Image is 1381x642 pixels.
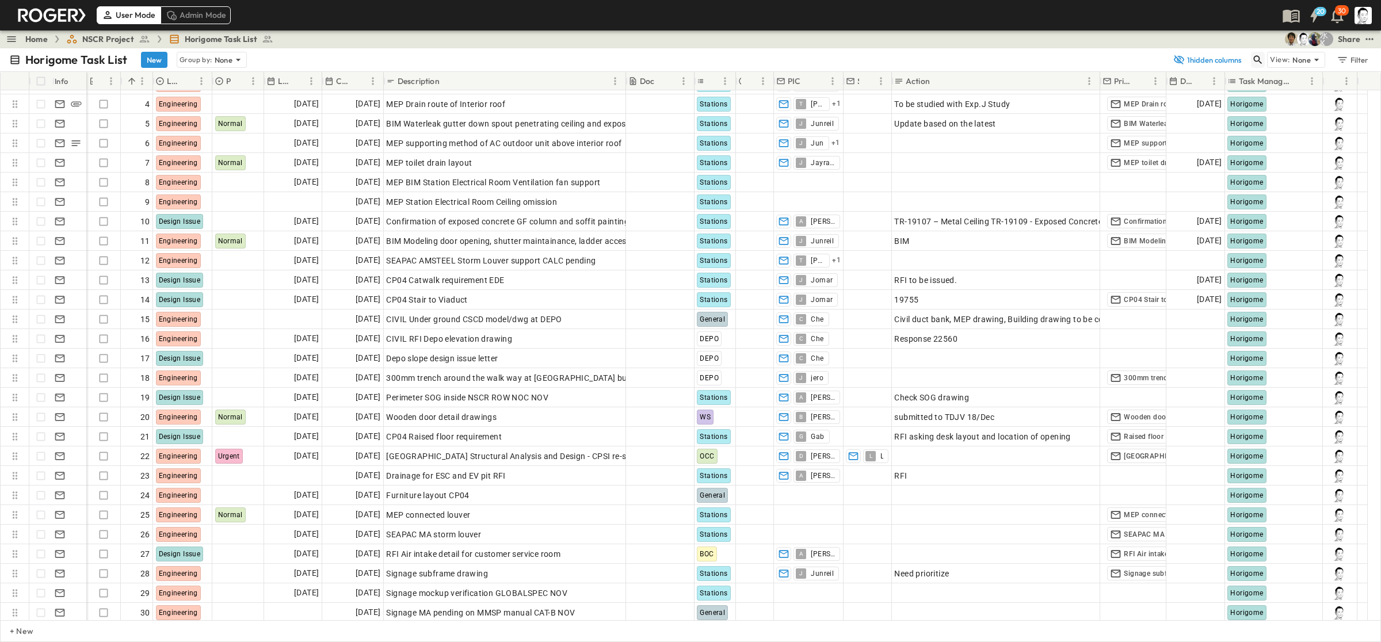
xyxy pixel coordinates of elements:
[1333,332,1346,346] img: Profile Picture
[700,257,727,265] span: Stations
[140,372,150,384] span: 18
[218,159,243,167] span: Normal
[894,235,909,247] span: BIM
[167,75,180,87] p: Log
[1338,33,1360,45] div: Share
[1333,586,1346,600] img: Profile Picture
[294,273,319,286] span: [DATE]
[799,123,803,124] span: J
[159,178,198,186] span: Engineering
[386,431,502,442] span: CP04 Raised floor requirement
[386,216,643,227] span: Confirmation of exposed concrete GF column and soffit painting RFI
[140,411,150,423] span: 20
[1082,74,1096,88] button: Menu
[52,72,87,90] div: Info
[857,75,859,87] p: Subcon
[1333,449,1346,463] img: Profile Picture
[386,392,548,403] span: Perimeter SOG inside NSCR ROW NOC NOV
[356,136,380,150] span: [DATE]
[218,120,243,128] span: Normal
[140,431,150,442] span: 21
[894,98,1010,110] span: To be studied with Exp.J Study
[1197,97,1222,110] span: [DATE]
[1319,32,1333,46] div: 水口 浩一 (MIZUGUCHI Koichi) (mizuguti@bcd.taisei.co.jp)
[811,276,833,285] span: Jomar
[140,314,150,325] span: 15
[159,100,198,108] span: Engineering
[1333,430,1346,444] img: Profile Picture
[169,33,273,45] a: Horigome Task List
[799,221,803,221] span: A
[1136,75,1149,87] button: Sort
[140,450,150,462] span: 22
[1292,54,1311,66] p: None
[356,117,380,130] span: [DATE]
[1230,393,1263,402] span: Horigome
[145,177,150,188] span: 8
[1305,74,1319,88] button: Menu
[1323,72,1357,90] div: Owner
[1333,371,1346,385] img: Profile Picture
[25,33,48,45] a: Home
[442,75,455,87] button: Sort
[640,75,655,87] p: Doc
[1197,234,1222,247] span: [DATE]
[1333,175,1346,189] img: Profile Picture
[894,392,969,403] span: Check SOG drawing
[700,296,727,304] span: Stations
[386,411,497,423] span: Wooden door detail drawings
[1230,354,1263,362] span: Horigome
[831,137,840,149] span: + 1
[1124,158,1230,167] span: MEP toilet drain structural clash
[398,75,440,87] p: Description
[811,217,835,226] span: [PERSON_NAME]
[700,198,727,206] span: Stations
[1333,606,1346,620] img: Profile Picture
[1336,54,1369,66] div: Filter
[799,338,803,339] span: C
[906,75,930,87] p: Action
[700,276,727,284] span: Stations
[159,120,198,128] span: Engineering
[1338,6,1346,16] p: 30
[1124,217,1348,226] span: Confirmation of exposed concrete GF column and soffit painting RFI
[799,377,803,378] span: J
[1317,7,1325,16] h6: 20
[386,196,557,208] span: MEP Station Electrical Room Ceiling omission
[82,33,134,45] span: NSCR Project
[1333,567,1346,580] img: Profile Picture
[799,162,803,163] span: J
[811,119,834,128] span: Junreil
[386,137,621,149] span: MEP supporting method of AC outdoor unit above interior roof
[294,136,319,150] span: [DATE]
[145,118,150,129] span: 5
[1333,254,1346,267] img: Profile Picture
[1230,335,1263,343] span: Horigome
[386,118,630,129] span: BIM Waterleak gutter down spout penetrating ceiling and expose
[226,75,231,87] p: Priority
[811,412,835,422] span: [PERSON_NAME]
[1124,432,1205,441] span: Raised floor requirement
[159,335,198,343] span: Engineering
[1197,293,1222,306] span: [DATE]
[386,372,651,384] span: 300mm trench around the walk way at [GEOGRAPHIC_DATA] buildings
[159,393,201,402] span: Design Issue
[386,353,498,364] span: Depo slope design issue letter
[135,74,149,88] button: Menu
[1303,5,1326,26] button: 20
[356,254,380,267] span: [DATE]
[159,315,198,323] span: Engineering
[140,274,150,286] span: 13
[356,97,380,110] span: [DATE]
[294,156,319,169] span: [DATE]
[386,157,472,169] span: MEP toilet drain layout
[386,274,504,286] span: CP04 Catwalk requirement EDE
[356,215,380,228] span: [DATE]
[294,254,319,267] span: [DATE]
[1333,469,1346,483] img: Profile Picture
[1333,391,1346,404] img: Profile Picture
[55,65,68,97] div: Info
